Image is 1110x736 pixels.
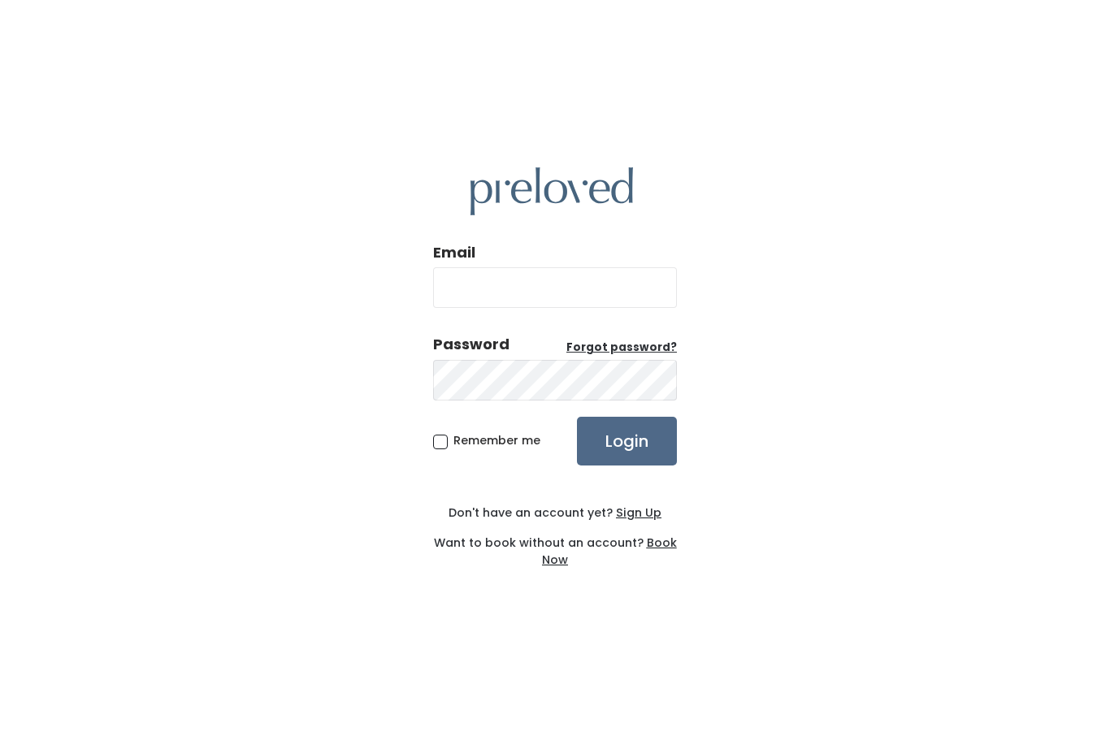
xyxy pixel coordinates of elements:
[566,340,677,355] u: Forgot password?
[433,334,509,355] div: Password
[613,504,661,521] a: Sign Up
[433,522,677,569] div: Want to book without an account?
[616,504,661,521] u: Sign Up
[433,504,677,522] div: Don't have an account yet?
[542,535,677,568] a: Book Now
[566,340,677,356] a: Forgot password?
[433,242,475,263] label: Email
[453,432,540,448] span: Remember me
[577,417,677,465] input: Login
[470,167,633,215] img: preloved logo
